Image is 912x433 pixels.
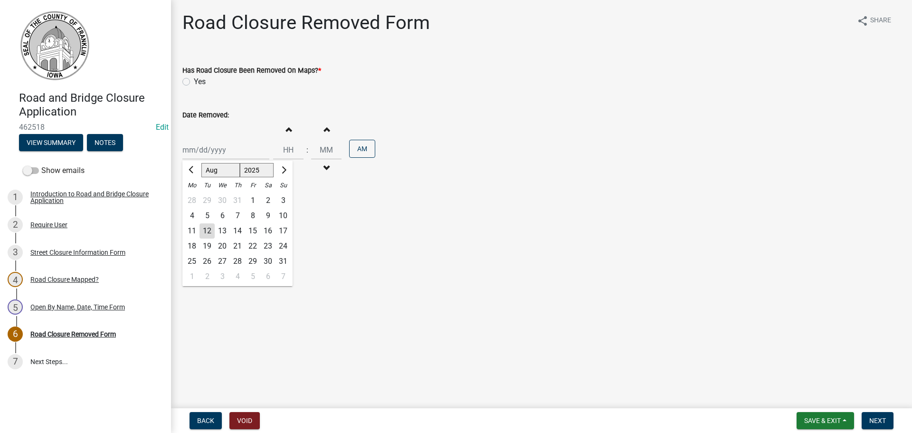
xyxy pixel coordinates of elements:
[260,208,275,223] div: 9
[245,254,260,269] div: Friday, August 29, 2025
[8,217,23,232] div: 2
[201,163,240,177] select: Select month
[8,327,23,342] div: 6
[197,417,214,424] span: Back
[245,208,260,223] div: Friday, August 8, 2025
[199,178,215,193] div: Tu
[215,208,230,223] div: 6
[275,269,291,284] div: Sunday, September 7, 2025
[275,208,291,223] div: 10
[215,269,230,284] div: 3
[215,254,230,269] div: 27
[199,239,215,254] div: 19
[275,223,291,239] div: Sunday, August 17, 2025
[199,223,215,239] div: Tuesday, August 12, 2025
[275,254,291,269] div: Sunday, August 31, 2025
[275,269,291,284] div: 7
[260,269,275,284] div: 6
[245,193,260,208] div: Friday, August 1, 2025
[8,190,23,205] div: 1
[184,208,199,223] div: 4
[87,139,123,147] wm-modal-confirm: Notes
[87,134,123,151] button: Notes
[273,140,304,160] input: Hours
[184,254,199,269] div: 25
[230,254,245,269] div: 28
[184,223,199,239] div: Monday, August 11, 2025
[199,254,215,269] div: Tuesday, August 26, 2025
[245,254,260,269] div: 29
[230,239,245,254] div: 21
[229,412,260,429] button: Void
[199,208,215,223] div: Tuesday, August 5, 2025
[311,140,342,160] input: Minutes
[260,254,275,269] div: Saturday, August 30, 2025
[19,134,83,151] button: View Summary
[215,193,230,208] div: Wednesday, July 30, 2025
[186,163,198,178] button: Previous month
[870,15,891,27] span: Share
[230,239,245,254] div: Thursday, August 21, 2025
[230,193,245,208] div: 31
[240,163,274,177] select: Select year
[349,140,375,158] button: AM
[215,269,230,284] div: Wednesday, September 3, 2025
[30,304,125,310] div: Open By Name, Date, Time Form
[215,178,230,193] div: We
[277,163,289,178] button: Next month
[19,139,83,147] wm-modal-confirm: Summary
[199,208,215,223] div: 5
[260,239,275,254] div: 23
[260,193,275,208] div: 2
[184,208,199,223] div: Monday, August 4, 2025
[8,354,23,369] div: 7
[8,272,23,287] div: 4
[862,412,893,429] button: Next
[182,67,321,74] label: Has Road Closure Been Removed On Maps?
[182,11,430,34] h1: Road Closure Removed Form
[215,193,230,208] div: 30
[182,140,269,160] input: mm/dd/yyyy
[199,269,215,284] div: Tuesday, September 2, 2025
[215,254,230,269] div: Wednesday, August 27, 2025
[199,239,215,254] div: Tuesday, August 19, 2025
[797,412,854,429] button: Save & Exit
[184,223,199,239] div: 11
[19,91,163,119] h4: Road and Bridge Closure Application
[804,417,841,424] span: Save & Exit
[849,11,899,30] button: shareShare
[275,193,291,208] div: Sunday, August 3, 2025
[275,208,291,223] div: Sunday, August 10, 2025
[215,239,230,254] div: Wednesday, August 20, 2025
[194,76,206,87] label: Yes
[304,144,311,156] div: :
[19,123,152,132] span: 462518
[184,239,199,254] div: 18
[19,10,90,81] img: Franklin County, Iowa
[230,178,245,193] div: Th
[215,208,230,223] div: Wednesday, August 6, 2025
[215,239,230,254] div: 20
[182,112,229,119] label: Date Removed:
[245,223,260,239] div: Friday, August 15, 2025
[30,276,99,283] div: Road Closure Mapped?
[275,239,291,254] div: Sunday, August 24, 2025
[199,254,215,269] div: 26
[260,254,275,269] div: 30
[245,223,260,239] div: 15
[230,223,245,239] div: Thursday, August 14, 2025
[30,191,156,204] div: Introduction to Road and Bridge Closure Application
[230,269,245,284] div: 4
[199,193,215,208] div: Tuesday, July 29, 2025
[184,269,199,284] div: 1
[275,193,291,208] div: 3
[260,178,275,193] div: Sa
[869,417,886,424] span: Next
[184,254,199,269] div: Monday, August 25, 2025
[230,254,245,269] div: Thursday, August 28, 2025
[857,15,868,27] i: share
[23,165,85,176] label: Show emails
[190,412,222,429] button: Back
[230,208,245,223] div: Thursday, August 7, 2025
[30,331,116,337] div: Road Closure Removed Form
